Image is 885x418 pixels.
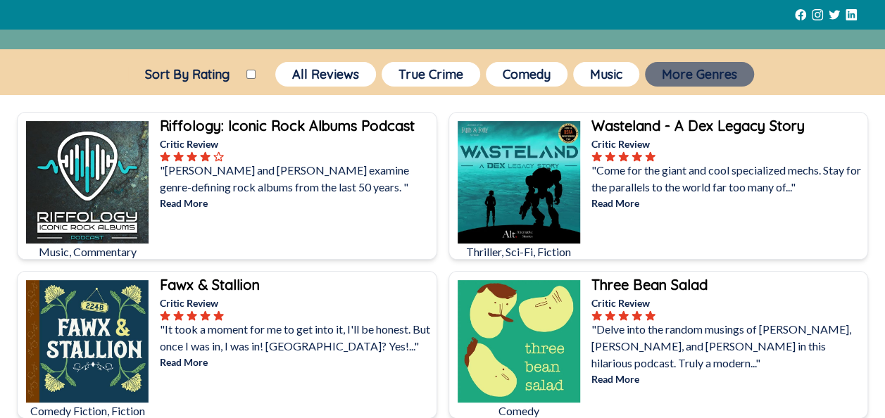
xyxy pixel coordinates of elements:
[591,117,805,134] b: Wasteland - A Dex Legacy Story
[645,62,754,87] button: More Genres
[379,59,483,89] a: True Crime
[275,62,376,87] button: All Reviews
[160,137,433,151] p: Critic Review
[591,137,865,151] p: Critic Review
[160,117,415,134] b: Riffology: Iconic Rock Albums Podcast
[591,321,865,372] p: "Delve into the random musings of [PERSON_NAME], [PERSON_NAME], and [PERSON_NAME] in this hilario...
[160,296,433,310] p: Critic Review
[591,196,865,210] p: Read More
[26,280,149,403] img: Fawx & Stallion
[570,59,642,89] a: Music
[272,59,379,89] a: All Reviews
[486,62,567,87] button: Comedy
[483,59,570,89] a: Comedy
[458,121,580,243] img: Wasteland - A Dex Legacy Story
[448,112,869,260] a: Wasteland - A Dex Legacy StoryThriller, Sci-Fi, FictionWasteland - A Dex Legacy StoryCritic Revie...
[160,196,433,210] p: Read More
[591,276,708,293] b: Three Bean Salad
[160,355,433,369] p: Read More
[128,66,246,82] label: Sort By Rating
[160,276,260,293] b: Fawx & Stallion
[26,243,149,260] p: Music, Commentary
[591,372,865,386] p: Read More
[160,162,433,196] p: "[PERSON_NAME] and [PERSON_NAME] examine genre-defining rock albums from the last 50 years. "
[382,62,480,87] button: True Crime
[458,243,580,260] p: Thriller, Sci-Fi, Fiction
[458,280,580,403] img: Three Bean Salad
[26,121,149,243] img: Riffology: Iconic Rock Albums Podcast
[17,112,437,260] a: Riffology: Iconic Rock Albums PodcastMusic, CommentaryRiffology: Iconic Rock Albums PodcastCritic...
[591,162,865,196] p: "Come for the giant and cool specialized mechs. Stay for the parallels to the world far too many ...
[160,321,433,355] p: "It took a moment for me to get into it, I'll be honest. But once I was in, I was in! [GEOGRAPHIC...
[591,296,865,310] p: Critic Review
[573,62,639,87] button: Music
